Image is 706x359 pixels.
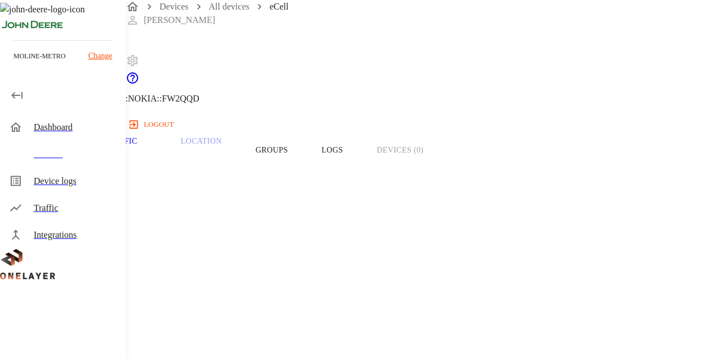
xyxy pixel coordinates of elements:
button: logout [126,116,178,134]
p: [PERSON_NAME] [144,13,215,27]
p: Modem: [27,329,608,343]
p: Model: [27,284,608,298]
button: Logs [305,114,360,186]
a: MultiTech [27,262,608,275]
a: Devices [160,2,189,11]
a: logout [126,116,706,134]
a: Cellular Router [27,217,608,231]
a: onelayer-support [126,77,139,86]
span: Support Portal [126,77,139,86]
a: Location [164,114,239,186]
a: All devices [209,2,249,11]
p: Manufacturer: [27,240,608,253]
button: Groups [239,114,305,186]
p: Device Type: [27,195,608,208]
